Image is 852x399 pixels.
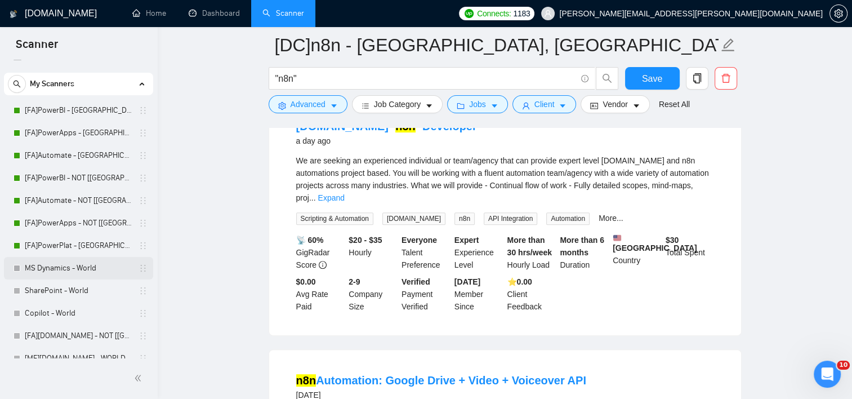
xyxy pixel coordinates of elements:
span: setting [830,9,847,18]
b: $ 30 [666,236,679,245]
div: Experience Level [452,234,505,271]
button: barsJob Categorycaret-down [352,95,443,113]
span: API Integration [484,212,537,225]
a: dashboardDashboard [189,8,240,18]
span: folder [457,101,465,110]
span: caret-down [425,101,433,110]
b: $20 - $35 [349,236,382,245]
div: Total Spent [663,234,716,271]
span: n8n [454,212,475,225]
mark: n8n [296,374,316,387]
span: holder [139,128,148,138]
span: Connects: [477,7,511,20]
span: holder [139,196,148,205]
span: Scanner [7,36,67,60]
a: searchScanner [262,8,304,18]
span: holder [139,331,148,340]
a: n8nAutomation: Google Drive + Video + Voiceover API [296,374,586,387]
a: [FA][DOMAIN_NAME] - NOT [[GEOGRAPHIC_DATA], CAN, [GEOGRAPHIC_DATA]] - No AI [25,325,132,347]
button: idcardVendorcaret-down [581,95,649,113]
button: settingAdvancedcaret-down [269,95,347,113]
button: folderJobscaret-down [447,95,508,113]
span: idcard [590,101,598,110]
a: More... [599,214,623,223]
input: Search Freelance Jobs... [275,72,576,86]
b: 2-9 [349,277,360,286]
a: Reset All [659,98,690,110]
span: edit [721,38,735,52]
span: setting [278,101,286,110]
span: holder [139,309,148,318]
button: setting [829,5,847,23]
span: holder [139,106,148,115]
span: bars [362,101,369,110]
div: a day ago [296,134,477,148]
span: caret-down [632,101,640,110]
div: Hourly [346,234,399,271]
div: Company Size [346,276,399,313]
button: search [8,75,26,93]
span: caret-down [490,101,498,110]
span: holder [139,354,148,363]
a: Copilot - World [25,302,132,325]
button: search [596,67,618,90]
div: GigRadar Score [294,234,347,271]
span: My Scanners [30,73,74,95]
span: copy [686,73,708,83]
span: Client [534,98,555,110]
span: user [544,10,552,17]
span: [DOMAIN_NAME] [382,212,445,225]
b: [GEOGRAPHIC_DATA] [613,234,697,252]
a: [FA]PowerApps - [GEOGRAPHIC_DATA], [GEOGRAPHIC_DATA], [GEOGRAPHIC_DATA] [25,122,132,144]
span: user [522,101,530,110]
span: holder [139,219,148,228]
b: [DATE] [454,277,480,286]
a: MS Dynamics - World [25,257,132,280]
a: setting [829,9,847,18]
a: [FA]PowerBI - [GEOGRAPHIC_DATA], [GEOGRAPHIC_DATA], [GEOGRAPHIC_DATA] [25,99,132,122]
span: Advanced [291,98,325,110]
span: holder [139,286,148,295]
b: Verified [402,277,430,286]
img: upwork-logo.png [465,9,474,18]
div: Avg Rate Paid [294,276,347,313]
div: Duration [557,234,610,271]
a: [FA]PowerBI - NOT [[GEOGRAPHIC_DATA], CAN, [GEOGRAPHIC_DATA]] [25,167,132,189]
span: search [596,73,618,83]
span: 1183 [513,7,530,20]
span: 10 [837,361,850,370]
b: $0.00 [296,277,316,286]
img: 🇺🇸 [613,234,621,242]
a: [FA]PowerPlat - [GEOGRAPHIC_DATA], [GEOGRAPHIC_DATA], [GEOGRAPHIC_DATA] [25,234,132,257]
a: homeHome [132,8,166,18]
span: ... [309,193,316,202]
span: Job Category [374,98,421,110]
span: info-circle [319,261,327,269]
iframe: Intercom live chat [814,361,841,388]
span: delete [715,73,737,83]
b: ⭐️ 0.00 [507,277,532,286]
a: [MF][DOMAIN_NAME] - WORLD - No AI [25,347,132,370]
span: holder [139,241,148,250]
a: [FA]Automate - [GEOGRAPHIC_DATA], [GEOGRAPHIC_DATA], [GEOGRAPHIC_DATA] [25,144,132,167]
span: caret-down [330,101,338,110]
span: Jobs [469,98,486,110]
span: info-circle [581,75,588,82]
button: Save [625,67,680,90]
b: More than 6 months [560,236,604,257]
span: holder [139,174,148,183]
input: Scanner name... [275,31,719,59]
span: Save [642,72,662,86]
a: SharePoint - World [25,280,132,302]
button: copy [686,67,708,90]
a: [FA]Automate - NOT [[GEOGRAPHIC_DATA], [GEOGRAPHIC_DATA], [GEOGRAPHIC_DATA]] [25,189,132,212]
b: More than 30 hrs/week [507,236,552,257]
button: userClientcaret-down [512,95,577,113]
span: holder [139,151,148,160]
div: Country [610,234,663,271]
div: We are seeking an experienced individual or team/agency that can provide expert level Make.com an... [296,154,714,204]
div: Member Since [452,276,505,313]
b: 📡 60% [296,236,324,245]
img: logo [10,5,17,23]
span: holder [139,264,148,273]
